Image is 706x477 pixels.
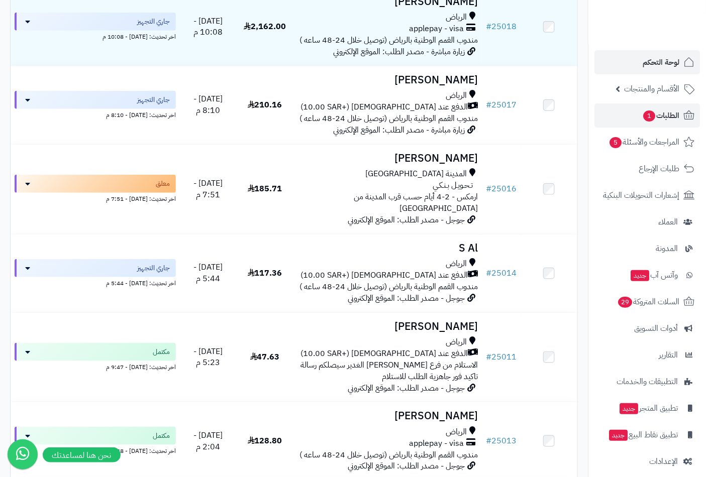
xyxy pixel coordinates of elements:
[603,188,679,202] span: إشعارات التحويلات البنكية
[617,375,678,389] span: التطبيقات والخدمات
[486,183,517,195] a: #25016
[594,423,700,447] a: تطبيق نقاط البيعجديد
[446,336,467,348] span: الرياض
[609,135,679,149] span: المراجعات والأسئلة
[659,348,678,362] span: التقارير
[299,112,478,125] span: مندوب القمم الوطنية بالرياض (توصيل خلال 24-48 ساعه )
[594,50,700,74] a: لوحة التحكم
[300,348,468,360] span: الدفع عند [DEMOGRAPHIC_DATA] (+10.00 SAR)
[594,183,700,207] a: إشعارات التحويلات البنكية
[638,28,696,49] img: logo-2.png
[446,258,467,270] span: الرياض
[193,15,223,39] span: [DATE] - 10:08 م
[594,263,700,287] a: وآتس آبجديد
[486,435,517,447] a: #25013
[15,193,176,203] div: اخر تحديث: [DATE] - 7:51 م
[656,242,678,256] span: المدونة
[594,396,700,420] a: تطبيق المتجرجديد
[137,17,170,27] span: جاري التجهيز
[248,267,282,279] span: 117.36
[15,277,176,288] div: اخر تحديث: [DATE] - 5:44 م
[15,31,176,41] div: اخر تحديث: [DATE] - 10:08 م
[300,359,478,383] span: الاستلام من فرع [PERSON_NAME] الغدير سيصلكم رسالة تاكيد فور جاهزية الطلب للاستلام
[299,34,478,46] span: مندوب القمم الوطنية بالرياض (توصيل خلال 24-48 ساعه )
[297,153,478,164] h3: [PERSON_NAME]
[617,295,679,309] span: السلات المتروكة
[486,351,517,363] a: #25011
[486,99,491,111] span: #
[348,460,465,472] span: جوجل - مصدر الطلب: الموقع الإلكتروني
[156,179,170,189] span: معلق
[486,435,491,447] span: #
[610,137,622,148] span: 5
[433,180,473,191] span: تـحـويـل بـنـكـي
[643,110,655,122] span: 1
[631,270,649,281] span: جديد
[446,90,467,101] span: الرياض
[137,263,170,273] span: جاري التجهيز
[608,428,678,442] span: تطبيق نقاط البيع
[248,435,282,447] span: 128.80
[619,401,678,415] span: تطبيق المتجر
[486,21,517,33] a: #25018
[649,454,678,468] span: الإعدادات
[354,191,478,214] span: ارمكس - 2-4 أيام حسب قرب المدينة من [GEOGRAPHIC_DATA]
[594,316,700,340] a: أدوات التسويق
[299,449,478,461] span: مندوب القمم الوطنية بالرياض (توصيل خلال 24-48 ساعه )
[248,99,282,111] span: 210.16
[609,430,628,441] span: جديد
[594,130,700,154] a: المراجعات والأسئلة5
[446,12,467,23] span: الرياض
[365,168,467,180] span: المدينة [GEOGRAPHIC_DATA]
[486,267,517,279] a: #25014
[643,55,679,69] span: لوحة التحكم
[193,261,223,285] span: [DATE] - 5:44 م
[15,361,176,372] div: اخر تحديث: [DATE] - 9:47 م
[300,101,468,113] span: الدفع عند [DEMOGRAPHIC_DATA] (+10.00 SAR)
[486,183,491,195] span: #
[630,268,678,282] span: وآتس آب
[153,347,170,357] span: مكتمل
[348,382,465,394] span: جوجل - مصدر الطلب: الموقع الإلكتروني
[297,243,478,254] h3: S Al
[333,124,465,136] span: زيارة مباشرة - مصدر الطلب: الموقع الإلكتروني
[639,162,679,176] span: طلبات الإرجاع
[193,177,223,201] span: [DATE] - 7:51 م
[297,321,478,332] h3: [PERSON_NAME]
[250,351,280,363] span: 47.63
[297,410,478,422] h3: [PERSON_NAME]
[594,343,700,367] a: التقارير
[193,93,223,116] span: [DATE] - 8:10 م
[594,290,700,314] a: السلات المتروكة29
[153,431,170,441] span: مكتمل
[137,95,170,105] span: جاري التجهيز
[624,82,679,96] span: الأقسام والمنتجات
[486,21,491,33] span: #
[658,215,678,229] span: العملاء
[486,351,491,363] span: #
[15,445,176,455] div: اخر تحديث: [DATE] - 9:48 م
[333,46,465,58] span: زيارة مباشرة - مصدر الطلب: الموقع الإلكتروني
[297,74,478,86] h3: [PERSON_NAME]
[594,449,700,473] a: الإعدادات
[193,429,223,453] span: [DATE] - 2:04 م
[594,157,700,181] a: طلبات الإرجاع
[594,370,700,394] a: التطبيقات والخدمات
[594,236,700,261] a: المدونة
[486,99,517,111] a: #25017
[594,103,700,128] a: الطلبات1
[409,23,464,35] span: applepay - visa
[594,210,700,234] a: العملاء
[15,109,176,120] div: اخر تحديث: [DATE] - 8:10 م
[248,183,282,195] span: 185.71
[299,281,478,293] span: مندوب القمم الوطنية بالرياض (توصيل خلال 24-48 ساعه )
[642,108,679,123] span: الطلبات
[486,267,491,279] span: #
[618,297,632,308] span: 29
[620,403,638,414] span: جديد
[300,270,468,281] span: الدفع عند [DEMOGRAPHIC_DATA] (+10.00 SAR)
[446,426,467,438] span: الرياض
[348,292,465,304] span: جوجل - مصدر الطلب: الموقع الإلكتروني
[244,21,286,33] span: 2,162.00
[634,321,678,335] span: أدوات التسويق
